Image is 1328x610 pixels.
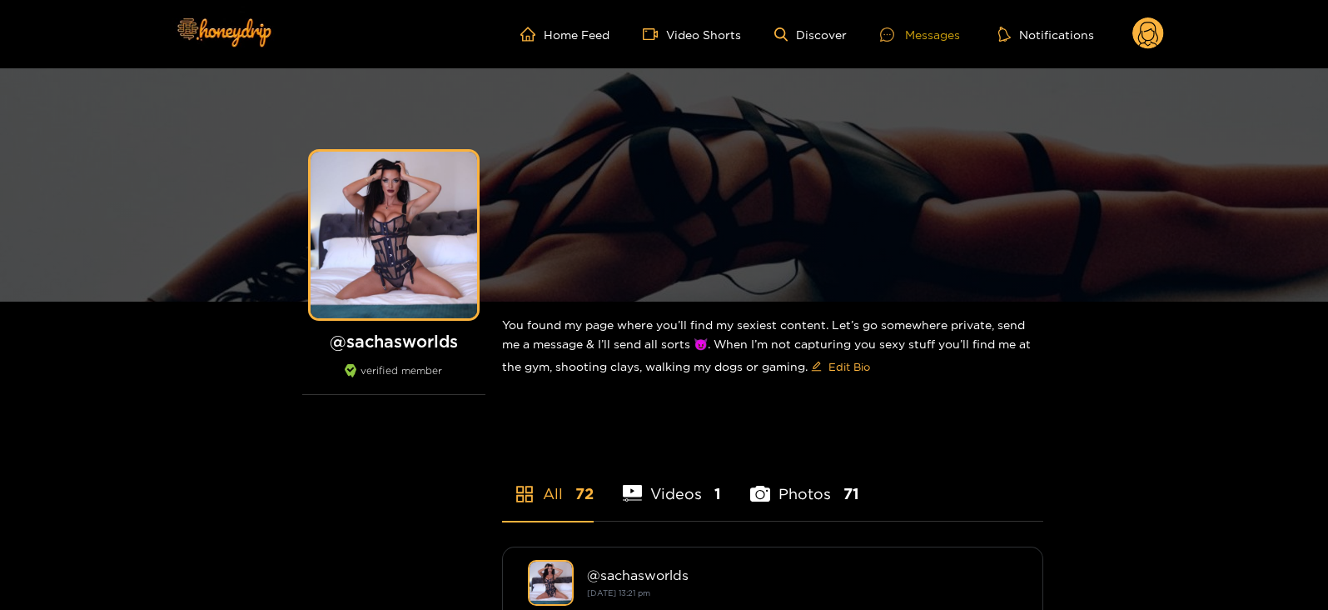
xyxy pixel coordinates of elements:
[623,446,722,521] li: Videos
[774,27,847,42] a: Discover
[502,446,594,521] li: All
[714,483,721,504] span: 1
[993,26,1099,42] button: Notifications
[587,567,1017,582] div: @ sachasworlds
[811,361,822,373] span: edit
[302,364,485,395] div: verified member
[880,25,960,44] div: Messages
[808,353,873,380] button: editEdit Bio
[502,302,1043,393] div: You found my page where you’ll find my sexiest content. Let’s go somewhere private, send me a mes...
[302,331,485,352] h1: @ sachasworlds
[843,483,859,504] span: 71
[575,483,594,504] span: 72
[587,588,650,597] small: [DATE] 13:21 pm
[528,560,574,606] img: sachasworlds
[520,27,609,42] a: Home Feed
[643,27,741,42] a: Video Shorts
[828,358,870,375] span: Edit Bio
[515,484,535,504] span: appstore
[643,27,666,42] span: video-camera
[750,446,859,521] li: Photos
[520,27,544,42] span: home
